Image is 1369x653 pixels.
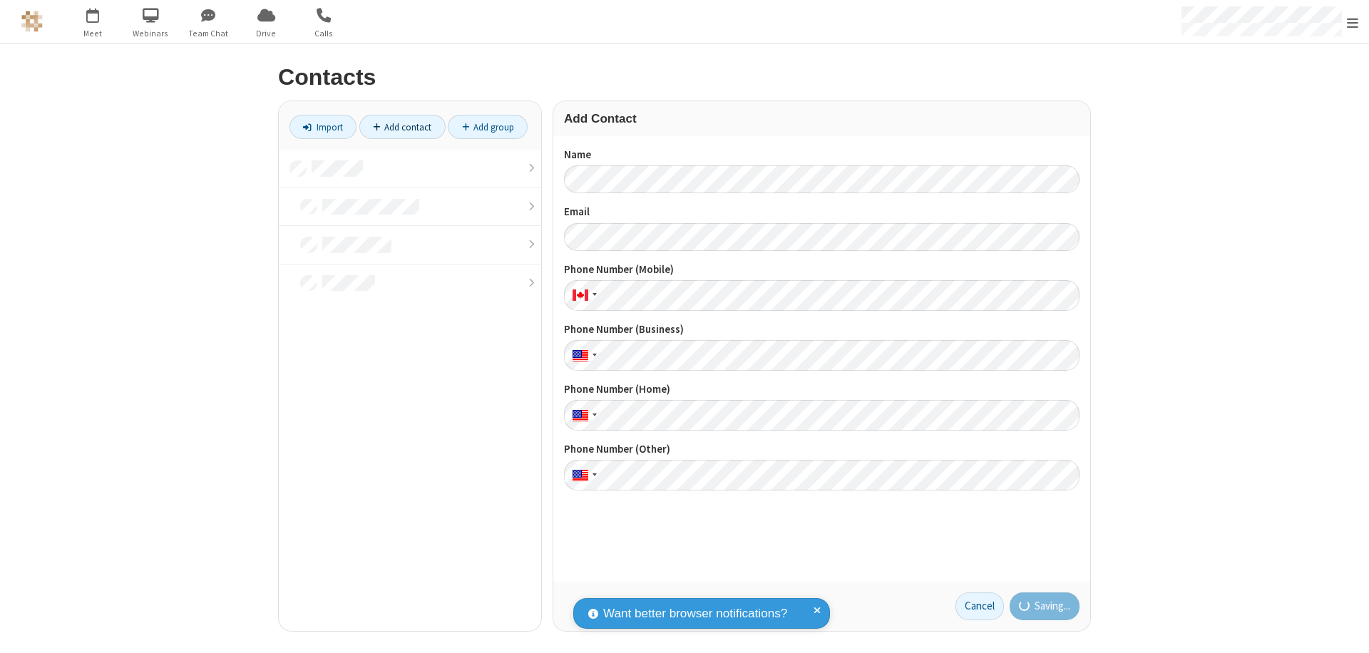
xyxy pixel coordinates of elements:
[448,115,528,139] a: Add group
[564,400,601,431] div: United States: + 1
[289,115,357,139] a: Import
[564,322,1080,338] label: Phone Number (Business)
[124,27,178,40] span: Webinars
[564,381,1080,398] label: Phone Number (Home)
[297,27,351,40] span: Calls
[564,147,1080,163] label: Name
[564,340,601,371] div: United States: + 1
[564,112,1080,125] h3: Add Contact
[1333,616,1358,643] iframe: Chat
[278,65,1091,90] h2: Contacts
[66,27,120,40] span: Meet
[603,605,787,623] span: Want better browser notifications?
[564,460,601,490] div: United States: + 1
[564,262,1080,278] label: Phone Number (Mobile)
[564,280,601,311] div: Canada: + 1
[564,204,1080,220] label: Email
[182,27,235,40] span: Team Chat
[359,115,446,139] a: Add contact
[21,11,43,32] img: QA Selenium DO NOT DELETE OR CHANGE
[1035,598,1070,615] span: Saving...
[955,592,1004,621] a: Cancel
[1010,592,1080,621] button: Saving...
[240,27,293,40] span: Drive
[564,441,1080,458] label: Phone Number (Other)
